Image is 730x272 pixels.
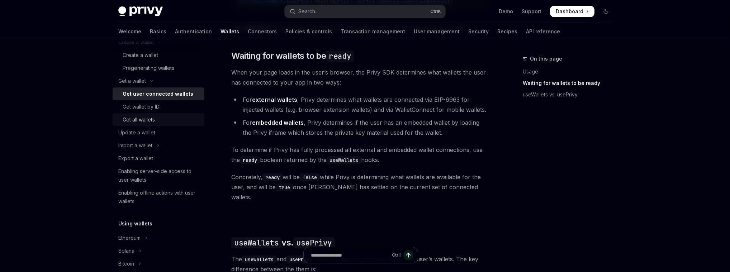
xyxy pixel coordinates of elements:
a: Support [522,8,541,15]
img: dark logo [118,6,163,16]
div: Enabling server-side access to user wallets [118,167,200,184]
strong: external wallets [252,96,297,103]
a: Enabling offline actions with user wallets [113,186,204,208]
span: Dashboard [556,8,583,15]
code: useWallets [231,237,281,248]
button: Toggle Solana section [113,244,204,257]
input: Ask a question... [311,247,389,263]
button: Send message [403,250,413,260]
a: Usage [523,66,617,77]
button: Open search [285,5,445,18]
div: Get wallet by ID [123,102,160,111]
a: Get all wallets [113,113,204,126]
a: Get wallet by ID [113,100,204,113]
code: true [276,183,293,191]
button: Toggle Ethereum section [113,232,204,244]
div: Get all wallets [123,115,155,124]
div: Update a wallet [118,128,155,137]
button: Toggle Bitcoin section [113,257,204,270]
code: ready [240,156,260,164]
div: Export a wallet [118,154,153,163]
a: Welcome [118,23,141,40]
code: false [300,173,320,181]
div: Create a wallet [123,51,158,59]
a: Dashboard [550,6,594,17]
a: useWallets vs. usePrivy [523,89,617,100]
a: Get user connected wallets [113,87,204,100]
code: useWallets [327,156,361,164]
span: When your page loads in the user’s browser, the Privy SDK determines what wallets the user has co... [231,67,490,87]
span: To determine if Privy has fully processed all external and embedded wallet connections, use the b... [231,145,490,165]
a: Enabling server-side access to user wallets [113,165,204,186]
a: Pregenerating wallets [113,62,204,75]
a: Export a wallet [113,152,204,165]
li: For , Privy determines what wallets are connected via EIP-6963 for injected wallets (e.g. browser... [231,95,490,115]
a: Demo [499,8,513,15]
a: Connectors [248,23,277,40]
button: Toggle dark mode [600,6,612,17]
span: Ctrl K [430,9,441,14]
span: Waiting for wallets to be [231,50,354,62]
div: Enabling offline actions with user wallets [118,189,200,206]
a: Waiting for wallets to be ready [523,77,617,89]
a: Create a wallet [113,49,204,62]
code: ready [262,173,283,181]
a: Recipes [497,23,517,40]
div: Get a wallet [118,77,146,85]
h5: Using wallets [118,219,152,228]
span: vs. [231,237,335,248]
div: Ethereum [118,234,141,242]
div: Solana [118,247,134,255]
div: Pregenerating wallets [123,64,174,72]
span: Concretely, will be while Privy is determining what wallets are available for the user, and will ... [231,172,490,202]
a: API reference [526,23,560,40]
span: On this page [530,54,562,63]
a: User management [414,23,460,40]
li: For , Privy determines if the user has an embedded wallet by loading the Privy iframe which store... [231,118,490,138]
strong: embedded wallets [252,119,304,126]
a: Policies & controls [285,23,332,40]
div: Import a wallet [118,141,152,150]
a: Update a wallet [113,126,204,139]
button: Toggle Import a wallet section [113,139,204,152]
button: Toggle Get a wallet section [113,75,204,87]
a: Basics [150,23,166,40]
div: Bitcoin [118,259,134,268]
a: Transaction management [341,23,405,40]
a: Authentication [175,23,212,40]
a: Security [468,23,489,40]
a: Wallets [221,23,239,40]
div: Get user connected wallets [123,90,193,98]
code: usePrivy [293,237,335,248]
code: ready [326,51,354,62]
div: Search... [298,7,318,16]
